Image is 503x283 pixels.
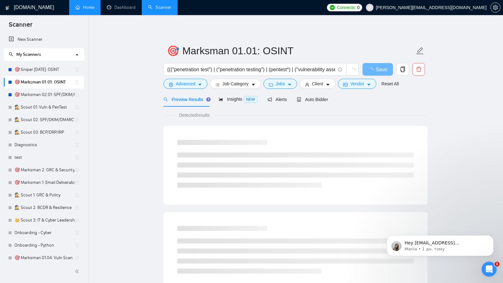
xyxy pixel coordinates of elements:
span: caret-down [287,82,292,87]
span: info-circle [338,67,342,72]
input: Scanner name... [167,43,415,59]
a: 👑 Scout 3: IT & Cyber Leadership [14,214,75,227]
a: 🕵️ Scout 03: BCP/DRP/IRP [14,126,75,139]
li: 🕵️ Scout 01: Vuln & PenTest [4,101,84,114]
span: setting [169,82,173,87]
a: 🎯 Marksman 01.04: Vuln Scan [14,252,75,264]
a: 🎯 Sniper [DATE]: OSINT [14,63,75,76]
span: Detected results [175,112,214,119]
span: Client [312,80,323,87]
span: My Scanners [16,52,41,57]
button: copy [396,63,409,76]
span: My Scanners [9,52,41,57]
button: userClientcaret-down [300,79,335,89]
a: 🎯 Marksman 2: GRC & Security Audits [14,164,75,176]
span: delete [413,67,425,72]
a: setting [490,5,500,10]
a: Onboarding - Python [14,239,75,252]
span: holder [75,255,80,260]
li: Onboarding - Python [4,239,84,252]
span: caret-down [367,82,371,87]
span: Vendor [350,80,364,87]
span: bars [215,82,220,87]
li: 🕵️ Scout 2: BCDR & Resilience [4,201,84,214]
a: Onboarding - Cyber [14,227,75,239]
span: Auto Bidder [297,97,328,102]
li: 🕵️ Scout 02: SPF/DKIM/DMARC [4,114,84,126]
a: New Scanner [9,33,79,46]
span: holder [75,168,80,173]
span: Advanced [176,80,195,87]
span: Job Category [222,80,248,87]
span: loading [350,68,355,73]
button: setting [490,3,500,13]
span: holder [75,117,80,122]
a: 🕵️ Scout 1: GRC & Policy [14,189,75,201]
span: area-chart [219,97,223,101]
span: caret-down [251,82,256,87]
span: holder [75,130,80,135]
span: user [305,82,309,87]
button: folderJobscaret-down [263,79,297,89]
a: test [14,151,75,164]
span: Preview Results [163,97,209,102]
button: Save [362,63,393,76]
span: Scanner [4,20,37,33]
li: 🕵️ Scout 1: GRC & Policy [4,189,84,201]
span: search [163,97,168,102]
div: Tooltip anchor [206,97,211,102]
span: holder [75,80,80,85]
a: 🕵️ Scout 02: SPF/DKIM/DMARC [14,114,75,126]
li: 🎯 Sniper 01.01.01: OSINT [4,63,84,76]
img: upwork-logo.png [330,5,335,10]
a: 🎯 Marksman 1: Email Deliverability [14,176,75,189]
span: Connects: [337,4,356,11]
li: test [4,151,84,164]
span: NEW [244,96,257,103]
button: idcardVendorcaret-down [338,79,376,89]
li: Diagnostics [4,139,84,151]
iframe: Intercom notifications повідомлення [377,222,503,266]
span: holder [75,180,80,185]
li: 🎯 Marksman 01.04: Vuln Scan [4,252,84,264]
img: logo [5,3,10,13]
span: Alerts [268,97,287,102]
li: Onboarding - Cyber [4,227,84,239]
button: settingAdvancedcaret-down [163,79,207,89]
button: barsJob Categorycaret-down [210,79,261,89]
span: holder [75,193,80,198]
a: Diagnostics [14,139,75,151]
iframe: Intercom live chat [482,262,497,277]
span: user [368,5,372,10]
span: holder [75,155,80,160]
span: idcard [343,82,348,87]
button: delete [412,63,425,76]
span: caret-down [198,82,202,87]
span: holder [75,230,80,235]
span: Jobs [276,80,285,87]
a: dashboardDashboard [107,5,135,10]
span: copy [397,67,409,72]
li: 🕵️ Scout 03: BCP/DRP/IRP [4,126,84,139]
span: Save [376,66,387,73]
a: Reset All [381,80,399,87]
a: searchScanner [148,5,171,10]
a: 🎯 Marksman 01.01: OSINT [14,76,75,88]
li: 🎯 Marksman 2: GRC & Security Audits [4,164,84,176]
span: double-left [75,268,81,275]
span: notification [268,97,272,102]
span: 1 [495,262,500,267]
span: holder [75,67,80,72]
a: 🕵️ Scout 2: BCDR & Resilience [14,201,75,214]
a: 🎯 Marksman 02.01: SPF/DKIM/DMARC [14,88,75,101]
li: New Scanner [4,33,84,46]
span: holder [75,218,80,223]
a: homeHome [75,5,94,10]
span: holder [75,92,80,97]
span: robot [297,97,301,102]
li: 👑 Scout 3: IT & Cyber Leadership [4,214,84,227]
span: holder [75,142,80,147]
span: search [9,52,13,56]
